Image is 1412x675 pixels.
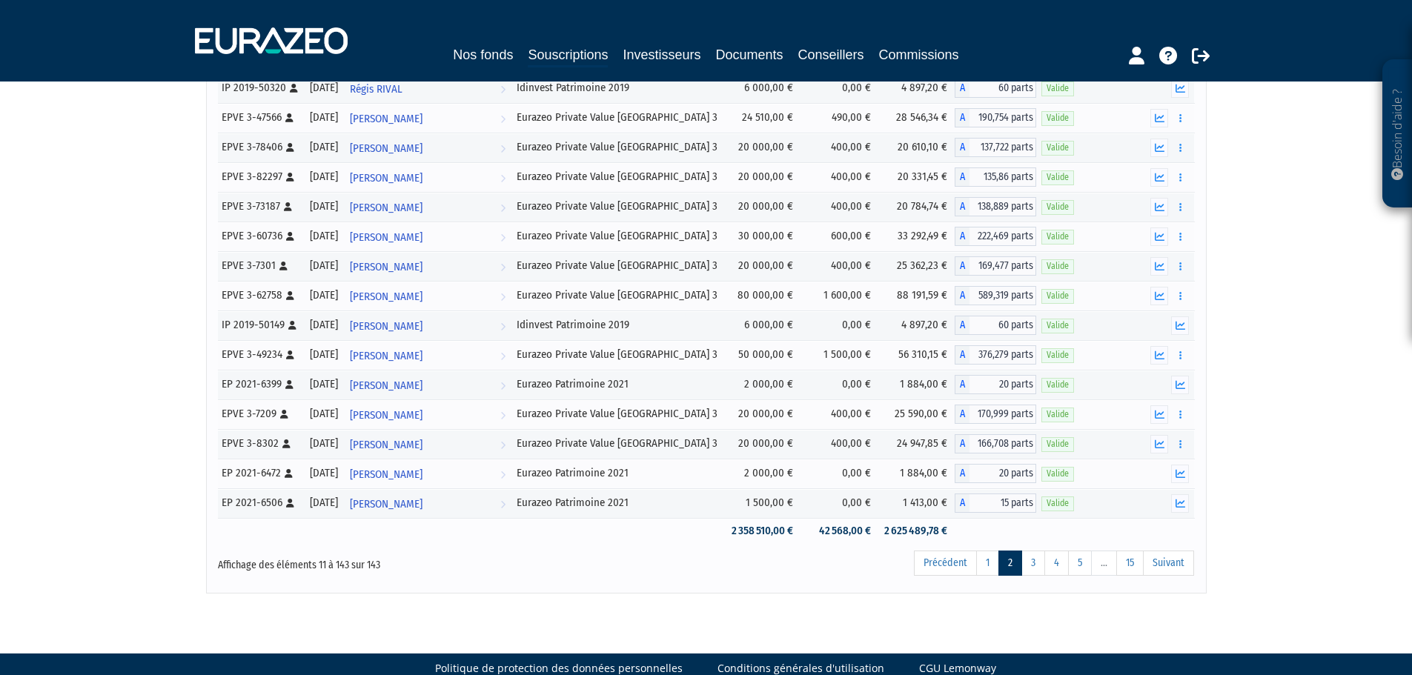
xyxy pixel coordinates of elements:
[878,162,955,192] td: 20 331,45 €
[350,402,422,429] span: [PERSON_NAME]
[976,551,999,576] a: 1
[801,103,878,133] td: 490,00 €
[955,405,969,424] span: A
[878,310,955,340] td: 4 897,20 €
[879,44,959,65] a: Commissions
[969,434,1035,453] span: 166,708 parts
[310,436,339,451] div: [DATE]
[955,345,1035,365] div: A - Eurazeo Private Value Europe 3
[878,370,955,399] td: 1 884,00 €
[955,79,969,98] span: A
[279,262,288,270] i: [Français] Personne physique
[725,251,800,281] td: 20 000,00 €
[350,224,422,251] span: [PERSON_NAME]
[453,44,513,65] a: Nos fonds
[955,434,1035,453] div: A - Eurazeo Private Value Europe 3
[517,317,720,333] div: Idinvest Patrimoine 2019
[725,340,800,370] td: 50 000,00 €
[955,375,1035,394] div: A - Eurazeo Patrimoine 2021
[969,79,1035,98] span: 60 parts
[517,139,720,155] div: Eurazeo Private Value [GEOGRAPHIC_DATA] 3
[955,493,969,513] span: A
[955,434,969,453] span: A
[955,79,1035,98] div: A - Idinvest Patrimoine 2019
[222,317,300,333] div: IP 2019-50149
[286,232,294,241] i: [Français] Personne physique
[517,80,720,96] div: Idinvest Patrimoine 2019
[222,465,300,481] div: EP 2021-6472
[285,380,294,389] i: [Français] Personne physique
[1041,467,1074,481] span: Valide
[725,133,800,162] td: 20 000,00 €
[222,406,300,422] div: EPVE 3-7209
[725,281,800,310] td: 80 000,00 €
[955,316,1035,335] div: A - Idinvest Patrimoine 2019
[285,469,293,478] i: [Français] Personne physique
[500,194,506,222] i: Voir l'investisseur
[517,199,720,214] div: Eurazeo Private Value [GEOGRAPHIC_DATA] 3
[344,281,511,310] a: [PERSON_NAME]
[350,194,422,222] span: [PERSON_NAME]
[969,227,1035,246] span: 222,469 parts
[801,370,878,399] td: 0,00 €
[344,399,511,429] a: [PERSON_NAME]
[350,431,422,459] span: [PERSON_NAME]
[500,105,506,133] i: Voir l'investisseur
[955,167,1035,187] div: A - Eurazeo Private Value Europe 3
[801,281,878,310] td: 1 600,00 €
[969,375,1035,394] span: 20 parts
[517,406,720,422] div: Eurazeo Private Value [GEOGRAPHIC_DATA] 3
[310,139,339,155] div: [DATE]
[801,222,878,251] td: 600,00 €
[344,73,511,103] a: Régis RIVAL
[517,436,720,451] div: Eurazeo Private Value [GEOGRAPHIC_DATA] 3
[310,258,339,273] div: [DATE]
[344,429,511,459] a: [PERSON_NAME]
[222,376,300,392] div: EP 2021-6399
[955,256,1035,276] div: A - Eurazeo Private Value Europe 3
[517,169,720,184] div: Eurazeo Private Value [GEOGRAPHIC_DATA] 3
[623,44,700,65] a: Investisseurs
[350,491,422,518] span: [PERSON_NAME]
[955,197,969,216] span: A
[955,227,1035,246] div: A - Eurazeo Private Value Europe 3
[1143,551,1194,576] a: Suivant
[350,164,422,192] span: [PERSON_NAME]
[284,202,292,211] i: [Français] Personne physique
[1116,551,1144,576] a: 15
[969,138,1035,157] span: 137,722 parts
[222,228,300,244] div: EPVE 3-60736
[222,258,300,273] div: EPVE 3-7301
[801,488,878,518] td: 0,00 €
[222,169,300,184] div: EPVE 3-82297
[344,251,511,281] a: [PERSON_NAME]
[222,80,300,96] div: IP 2019-50320
[801,192,878,222] td: 400,00 €
[955,316,969,335] span: A
[725,370,800,399] td: 2 000,00 €
[285,113,294,122] i: [Français] Personne physique
[878,133,955,162] td: 20 610,10 €
[344,103,511,133] a: [PERSON_NAME]
[969,405,1035,424] span: 170,999 parts
[350,313,422,340] span: [PERSON_NAME]
[310,317,339,333] div: [DATE]
[310,495,339,511] div: [DATE]
[1041,319,1074,333] span: Valide
[290,84,298,93] i: [Français] Personne physique
[500,402,506,429] i: Voir l'investisseur
[878,73,955,103] td: 4 897,20 €
[350,135,422,162] span: [PERSON_NAME]
[878,340,955,370] td: 56 310,15 €
[500,372,506,399] i: Voir l'investisseur
[878,399,955,429] td: 25 590,00 €
[969,493,1035,513] span: 15 parts
[350,76,402,103] span: Régis RIVAL
[1041,141,1074,155] span: Valide
[222,495,300,511] div: EP 2021-6506
[500,431,506,459] i: Voir l'investisseur
[878,281,955,310] td: 88 191,59 €
[310,376,339,392] div: [DATE]
[725,103,800,133] td: 24 510,00 €
[969,197,1035,216] span: 138,889 parts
